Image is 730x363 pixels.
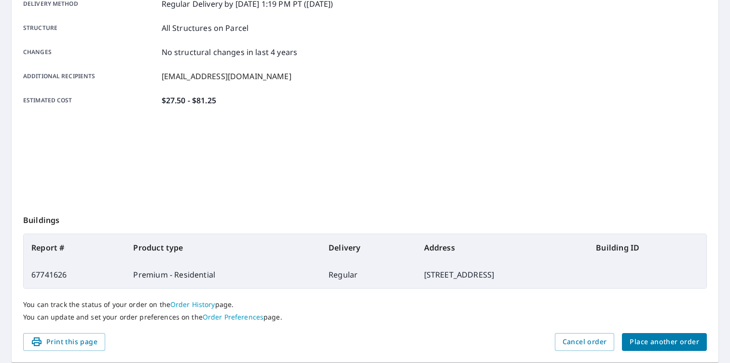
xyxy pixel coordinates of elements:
p: [EMAIL_ADDRESS][DOMAIN_NAME] [162,70,291,82]
p: All Structures on Parcel [162,22,249,34]
th: Building ID [588,234,706,261]
button: Cancel order [555,333,615,351]
span: Place another order [630,336,699,348]
th: Product type [125,234,321,261]
td: Premium - Residential [125,261,321,288]
a: Order History [170,300,215,309]
span: Cancel order [563,336,607,348]
td: Regular [321,261,416,288]
span: Print this page [31,336,97,348]
p: Additional recipients [23,70,158,82]
td: [STREET_ADDRESS] [416,261,589,288]
th: Report # [24,234,125,261]
p: Structure [23,22,158,34]
p: $27.50 - $81.25 [162,95,216,106]
p: Buildings [23,203,707,234]
td: 67741626 [24,261,125,288]
th: Delivery [321,234,416,261]
a: Order Preferences [203,312,263,321]
p: No structural changes in last 4 years [162,46,298,58]
p: Changes [23,46,158,58]
p: Estimated cost [23,95,158,106]
button: Place another order [622,333,707,351]
p: You can update and set your order preferences on the page. [23,313,707,321]
th: Address [416,234,589,261]
button: Print this page [23,333,105,351]
p: You can track the status of your order on the page. [23,300,707,309]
